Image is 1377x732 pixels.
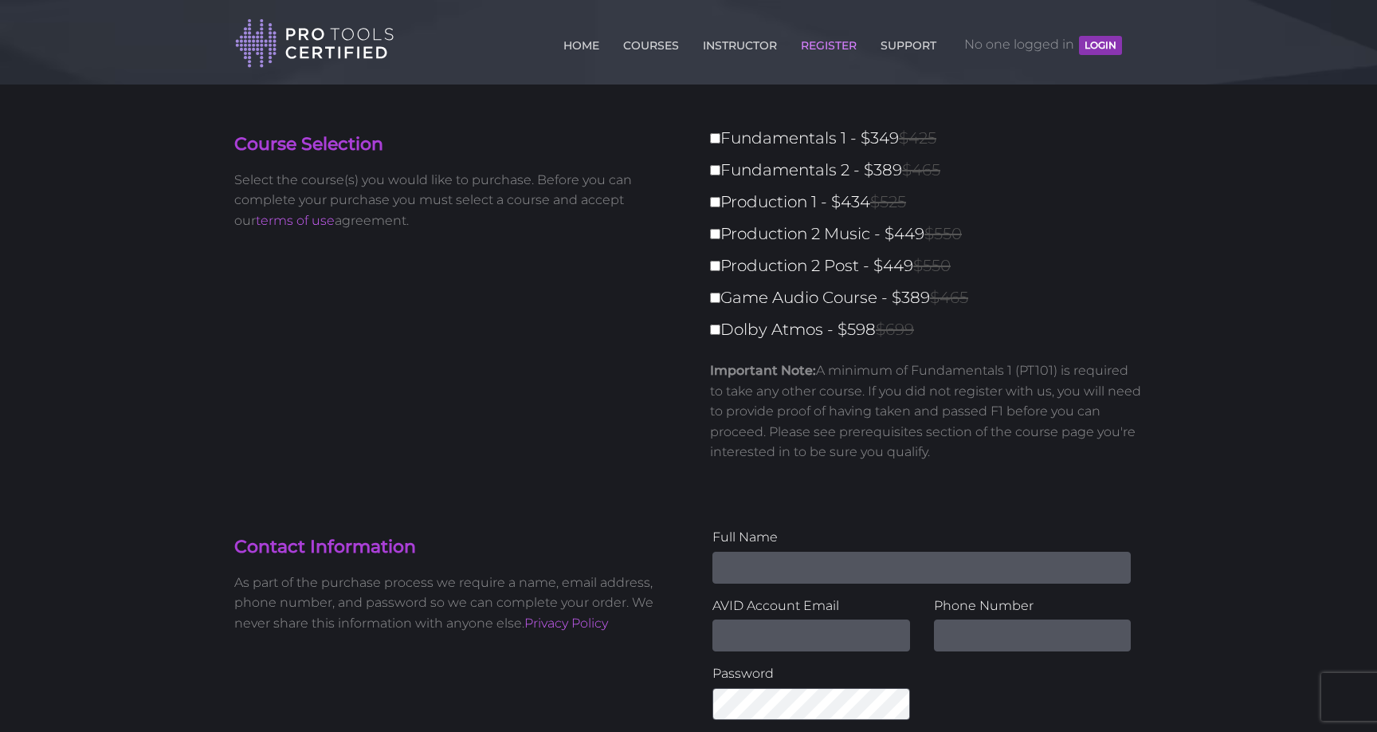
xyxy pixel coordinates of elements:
label: Production 2 Music - $449 [710,220,1152,248]
label: Full Name [712,527,1131,548]
span: $425 [899,128,936,148]
span: $465 [930,288,968,307]
p: A minimum of Fundamentals 1 (PT101) is required to take any other course. If you did not register... [710,360,1143,462]
label: Fundamentals 2 - $389 [710,156,1152,184]
label: Fundamentals 1 - $349 [710,124,1152,152]
button: LOGIN [1079,36,1122,55]
p: Select the course(s) you would like to purchase. Before you can complete your purchase you must s... [234,170,677,231]
a: terms of use [256,213,335,228]
label: Phone Number [934,596,1132,616]
label: Dolby Atmos - $598 [710,316,1152,344]
input: Dolby Atmos - $598$699 [710,325,720,335]
a: SUPPORT [877,30,940,55]
label: Production 1 - $434 [710,188,1152,216]
label: Game Audio Course - $389 [710,284,1152,312]
a: REGISTER [797,30,861,55]
label: AVID Account Email [712,596,910,616]
span: $465 [902,160,940,179]
img: Pro Tools Certified Logo [235,18,394,69]
span: $525 [870,192,906,211]
label: Production 2 Post - $449 [710,252,1152,280]
input: Fundamentals 1 - $349$425 [710,133,720,144]
input: Fundamentals 2 - $389$465 [710,165,720,175]
input: Production 2 Music - $449$550 [710,229,720,239]
label: Password [712,663,910,684]
input: Production 2 Post - $449$550 [710,261,720,271]
h4: Contact Information [234,535,677,560]
a: INSTRUCTOR [699,30,781,55]
h4: Course Selection [234,132,677,157]
strong: Important Note: [710,363,816,378]
p: As part of the purchase process we require a name, email address, phone number, and password so w... [234,573,677,634]
a: Privacy Policy [524,616,608,631]
input: Production 1 - $434$525 [710,197,720,207]
span: No one logged in [964,21,1122,69]
span: $550 [913,256,951,275]
input: Game Audio Course - $389$465 [710,293,720,303]
a: HOME [559,30,603,55]
a: COURSES [619,30,683,55]
span: $550 [924,224,962,243]
span: $699 [876,320,914,339]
